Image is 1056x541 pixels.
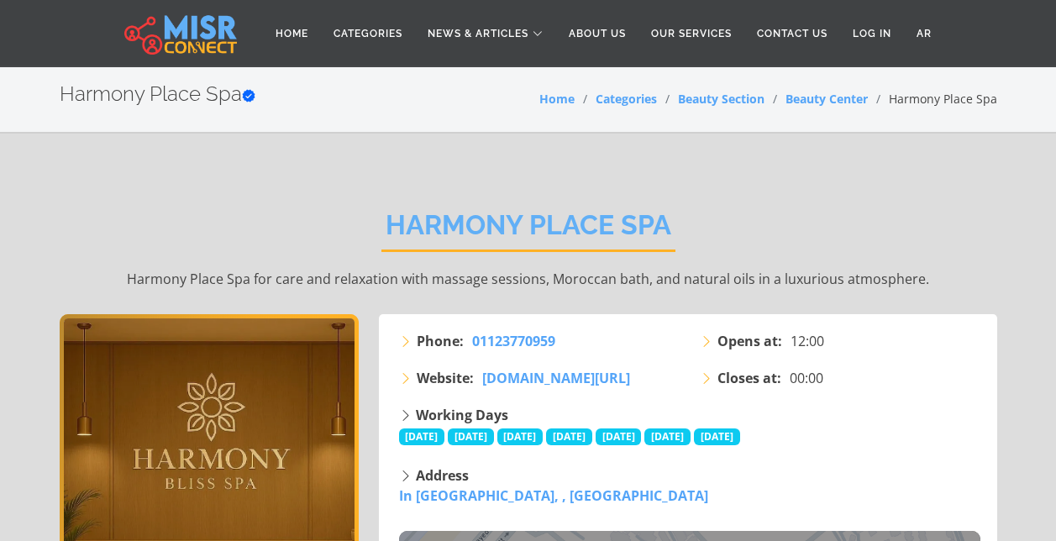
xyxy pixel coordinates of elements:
[482,368,630,388] a: [DOMAIN_NAME][URL]
[678,91,764,107] a: Beauty Section
[717,368,781,388] strong: Closes at:
[539,91,575,107] a: Home
[417,368,474,388] strong: Website:
[785,91,868,107] a: Beauty Center
[242,89,255,102] svg: Verified account
[596,428,642,445] span: [DATE]
[744,18,840,50] a: Contact Us
[596,91,657,107] a: Categories
[904,18,944,50] a: AR
[644,428,691,445] span: [DATE]
[790,368,823,388] span: 00:00
[482,369,630,387] span: [DOMAIN_NAME][URL]
[791,331,824,351] span: 12:00
[472,331,555,351] a: 01123770959
[638,18,744,50] a: Our Services
[399,428,445,445] span: [DATE]
[428,26,528,41] span: News & Articles
[321,18,415,50] a: Categories
[60,82,255,107] h2: Harmony Place Spa
[263,18,321,50] a: Home
[417,331,464,351] strong: Phone:
[472,332,555,350] span: 01123770959
[840,18,904,50] a: Log in
[448,428,494,445] span: [DATE]
[868,90,997,108] li: Harmony Place Spa
[415,18,556,50] a: News & Articles
[124,13,237,55] img: main.misr_connect
[381,209,675,252] h2: Harmony Place Spa
[497,428,544,445] span: [DATE]
[546,428,592,445] span: [DATE]
[556,18,638,50] a: About Us
[416,406,508,424] strong: Working Days
[60,269,997,289] p: Harmony Place Spa for care and relaxation with massage sessions, Moroccan bath, and natural oils ...
[717,331,782,351] strong: Opens at:
[416,466,469,485] strong: Address
[694,428,740,445] span: [DATE]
